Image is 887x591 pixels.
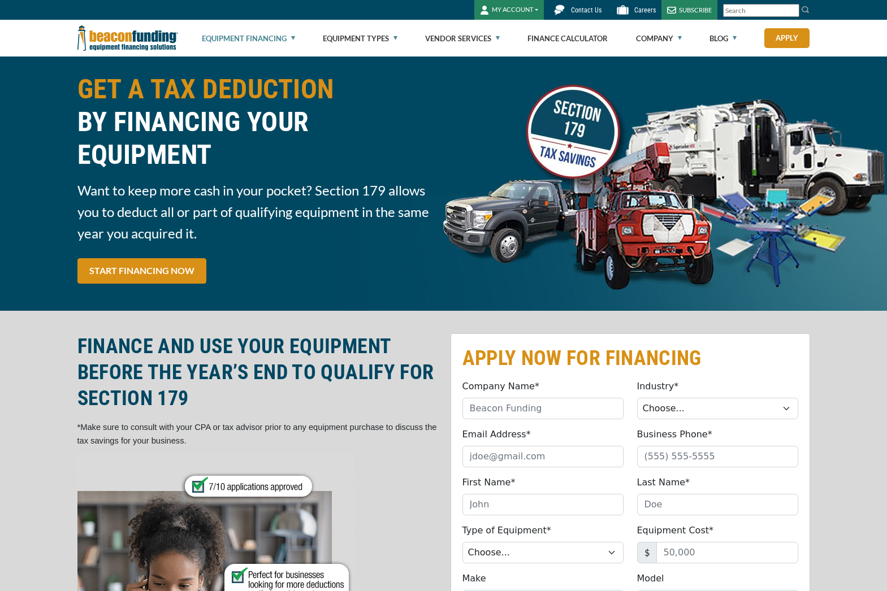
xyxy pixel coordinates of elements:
[636,20,682,57] a: Company
[462,572,486,585] label: Make
[77,180,437,244] span: Want to keep more cash in your pocket? Section 179 allows you to deduct all or part of qualifying...
[77,20,178,57] img: Beacon Funding Corporation logo
[764,28,810,48] a: Apply
[462,398,624,419] input: Beacon Funding
[723,4,799,17] input: Search
[788,6,797,15] a: Clear search text
[77,106,437,171] span: BY FINANCING YOUR EQUIPMENT
[634,6,656,14] span: Careers
[462,428,531,441] label: Email Address*
[637,524,714,537] label: Equipment Cost*
[637,476,690,489] label: Last Name*
[571,6,602,14] span: Contact Us
[801,5,810,14] img: Search
[527,20,608,57] a: Finance Calculator
[462,446,624,467] input: jdoe@gmail.com
[77,423,437,445] span: *Make sure to consult with your CPA or tax advisor prior to any equipment purchase to discuss the...
[637,380,679,393] label: Industry*
[709,20,737,57] a: Blog
[462,476,516,489] label: First Name*
[462,345,798,371] h2: APPLY NOW FOR FINANCING
[637,494,798,515] input: Doe
[637,572,664,585] label: Model
[656,542,798,563] input: 50,000
[637,446,798,467] input: (555) 555-5555
[462,524,551,537] label: Type of Equipment*
[425,20,500,57] a: Vendor Services
[323,20,397,57] a: Equipment Types
[462,494,624,515] input: John
[202,20,295,57] a: Equipment Financing
[77,333,437,411] h2: FINANCE AND USE YOUR EQUIPMENT BEFORE THE YEAR’S END TO QUALIFY FOR SECTION 179
[77,73,437,171] h1: GET A TAX DEDUCTION
[77,258,206,284] a: START FINANCING NOW
[637,542,657,563] span: $
[637,428,712,441] label: Business Phone*
[462,380,539,393] label: Company Name*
